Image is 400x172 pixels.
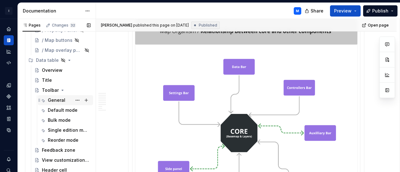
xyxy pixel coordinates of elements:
a: General [38,95,93,105]
a: Bulk mode [38,115,93,125]
button: Publish [363,5,397,17]
div: Overview [42,67,62,73]
div: Data table [36,57,59,63]
button: Preview [330,5,361,17]
a: Analytics [4,47,14,57]
a: Overview [32,65,93,75]
a: Home [4,24,14,34]
div: Pages [22,23,41,28]
a: Storybook stories [4,114,14,124]
div: General [48,97,65,103]
a: Open page [360,21,392,30]
a: Assets [4,103,14,113]
div: Data table [26,55,93,65]
a: Reorder mode [38,135,93,145]
div: I [5,7,12,15]
div: Documentation [23,8,82,14]
a: Documentation [4,35,14,45]
span: Open page [368,23,389,28]
div: Feedback zone [42,147,75,153]
span: Publish [372,8,388,14]
div: Default mode [48,107,77,113]
a: / Map overlay panel [32,45,93,55]
button: Share [302,5,327,17]
div: Toolbar [42,87,59,93]
div: Changes [52,23,76,28]
div: published this page on [DATE] [133,23,189,28]
div: / Map overlay panel [42,47,82,53]
div: Reorder mode [48,137,78,143]
div: / Map buttons [42,37,72,43]
a: View customization Panel [32,155,93,165]
span: 32 [70,23,76,28]
span: Preview [334,8,352,14]
a: Default mode [38,105,93,115]
button: Notifications [4,154,14,164]
a: / Map buttons [32,35,93,45]
a: Toolbar [32,85,93,95]
a: Single edition mode [38,125,93,135]
a: Feedback zone [32,145,93,155]
div: Bulk mode [48,117,71,123]
a: Title [32,75,93,85]
a: Data sources [4,125,14,135]
div: M [296,8,299,13]
span: [PERSON_NAME] [101,23,132,28]
span: Share [311,8,323,14]
button: I [1,4,16,17]
div: View customization Panel [42,157,89,163]
div: Title [42,77,52,83]
div: Single edition mode [48,127,89,133]
a: Code automation [4,58,14,68]
a: Design tokens [4,80,14,90]
span: Published [199,23,217,28]
a: Components [4,91,14,101]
